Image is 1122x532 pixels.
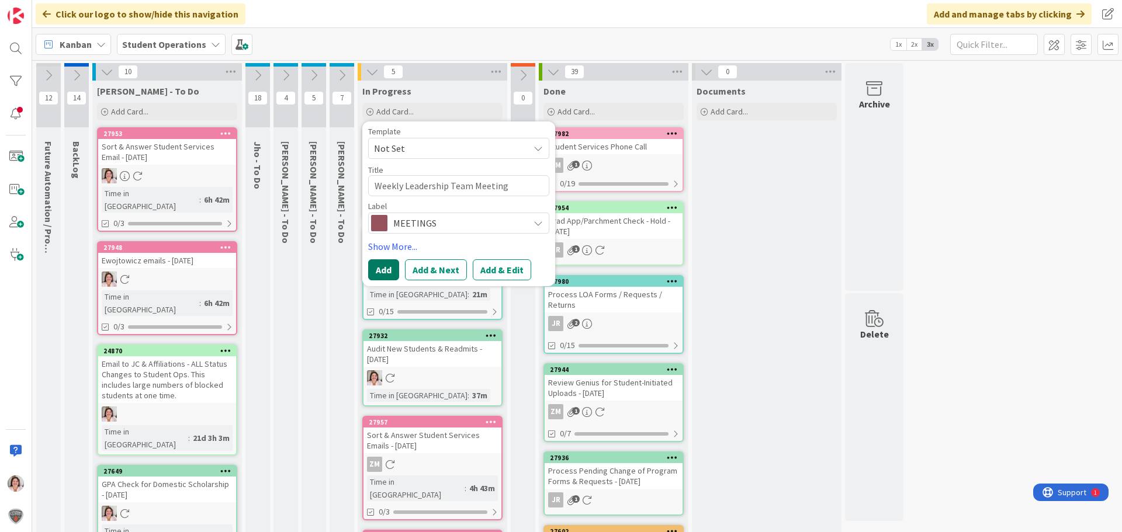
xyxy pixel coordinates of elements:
a: 27980Process LOA Forms / Requests / ReturnsJR0/15 [543,275,684,354]
span: 1 [572,495,580,503]
img: EW [102,506,117,521]
span: : [188,432,190,444]
div: 27649 [98,466,236,477]
div: EW [98,272,236,287]
div: 6h 42m [201,193,233,206]
b: Student Operations [122,39,206,50]
div: 27948 [103,244,236,252]
textarea: Weekly Leadership Team Meeting [368,175,549,196]
div: 27982 [550,130,683,138]
span: 5 [304,91,324,105]
div: 27953 [98,128,236,139]
div: Email to JC & Affiliations - ALL Status Changes to Student Ops. This includes large numbers of bl... [98,356,236,403]
div: EW [98,406,236,422]
a: 27944Review Genius for Student-Initiated Uploads - [DATE]ZM0/7 [543,363,684,442]
div: JR [548,242,563,258]
div: Time in [GEOGRAPHIC_DATA] [102,290,199,316]
button: Add & Next [405,259,467,280]
div: 27944Review Genius for Student-Initiated Uploads - [DATE] [545,364,683,401]
a: 27936Process Pending Change of Program Forms & Requests - [DATE]JR [543,451,684,516]
div: Student Services Phone Call [545,139,683,154]
span: In Progress [362,85,411,97]
span: Future Automation / Process Building [43,141,54,300]
span: 1x [891,39,906,50]
div: 27936 [545,453,683,463]
span: 1 [572,161,580,168]
div: 27980 [550,277,683,286]
span: Add Card... [111,106,148,117]
span: Not Set [374,141,520,156]
span: : [199,297,201,310]
span: Support [25,2,53,16]
div: Ewojtowicz emails - [DATE] [98,253,236,268]
img: EW [102,168,117,183]
div: JR [548,492,563,507]
span: Amanda - To Do [336,141,348,244]
span: Kanban [60,37,92,51]
div: 27944 [545,364,683,375]
div: ZM [545,158,683,173]
label: Title [368,165,383,175]
span: 14 [67,91,86,105]
span: 5 [383,65,403,79]
span: 1 [572,407,580,415]
img: avatar [8,508,24,524]
div: JR [545,242,683,258]
div: 24870 [103,347,236,355]
a: 27932Audit New Students & Readmits - [DATE]EWTime in [GEOGRAPHIC_DATA]:37m [362,329,503,406]
div: ZM [545,404,683,419]
span: 0/3 [113,217,124,230]
div: Sort & Answer Student Services Email - [DATE] [98,139,236,165]
span: : [465,482,466,495]
div: 27948 [98,242,236,253]
span: 12 [39,91,58,105]
span: 0/19 [560,178,575,190]
button: Add [368,259,399,280]
div: EW [363,370,501,385]
a: 24870Email to JC & Affiliations - ALL Status Changes to Student Ops. This includes large numbers ... [97,345,237,455]
div: 27957 [363,417,501,427]
div: ZM [363,457,501,472]
input: Quick Filter... [950,34,1038,55]
span: Add Card... [376,106,414,117]
span: Emilie - To Do [97,85,199,97]
div: 27932 [369,332,501,340]
a: Show More... [368,239,549,253]
span: : [199,193,201,206]
div: Click our logo to show/hide this navigation [36,4,245,25]
div: 4h 43m [466,482,498,495]
span: 18 [248,91,268,105]
div: Time in [GEOGRAPHIC_DATA] [102,187,199,213]
div: EW [98,506,236,521]
div: 27982Student Services Phone Call [545,128,683,154]
span: 1 [572,245,580,253]
span: Template [368,127,401,135]
div: 27936Process Pending Change of Program Forms & Requests - [DATE] [545,453,683,489]
div: Time in [GEOGRAPHIC_DATA] [367,475,465,501]
div: Review Genius for Student-Initiated Uploads - [DATE] [545,375,683,401]
span: Documents [697,85,746,97]
div: 24870Email to JC & Affiliations - ALL Status Changes to Student Ops. This includes large numbers ... [98,346,236,403]
div: EW [98,168,236,183]
div: Grad App/Parchment Check - Hold - [DATE] [545,213,683,239]
a: 27954Grad App/Parchment Check - Hold - [DATE]JR [543,201,684,266]
span: 0 [513,91,533,105]
div: 27980 [545,276,683,287]
div: Time in [GEOGRAPHIC_DATA] [102,425,188,451]
img: EW [102,406,117,422]
div: GPA Check for Domestic Scholarship - [DATE] [98,477,236,502]
a: 27948Ewojtowicz emails - [DATE]EWTime in [GEOGRAPHIC_DATA]:6h 42m0/3 [97,241,237,335]
div: 21m [469,288,490,301]
div: 27932Audit New Students & Readmits - [DATE] [363,331,501,367]
div: 27954 [550,204,683,212]
div: 27954 [545,203,683,213]
span: 2x [906,39,922,50]
div: 27957Sort & Answer Student Services Emails - [DATE] [363,417,501,453]
div: 27982 [545,128,683,139]
span: 0/15 [560,339,575,352]
div: Process Pending Change of Program Forms & Requests - [DATE] [545,463,683,489]
div: 27948Ewojtowicz emails - [DATE] [98,242,236,268]
div: 27932 [363,331,501,341]
div: 27936 [550,454,683,462]
div: 27649GPA Check for Domestic Scholarship - [DATE] [98,466,236,502]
